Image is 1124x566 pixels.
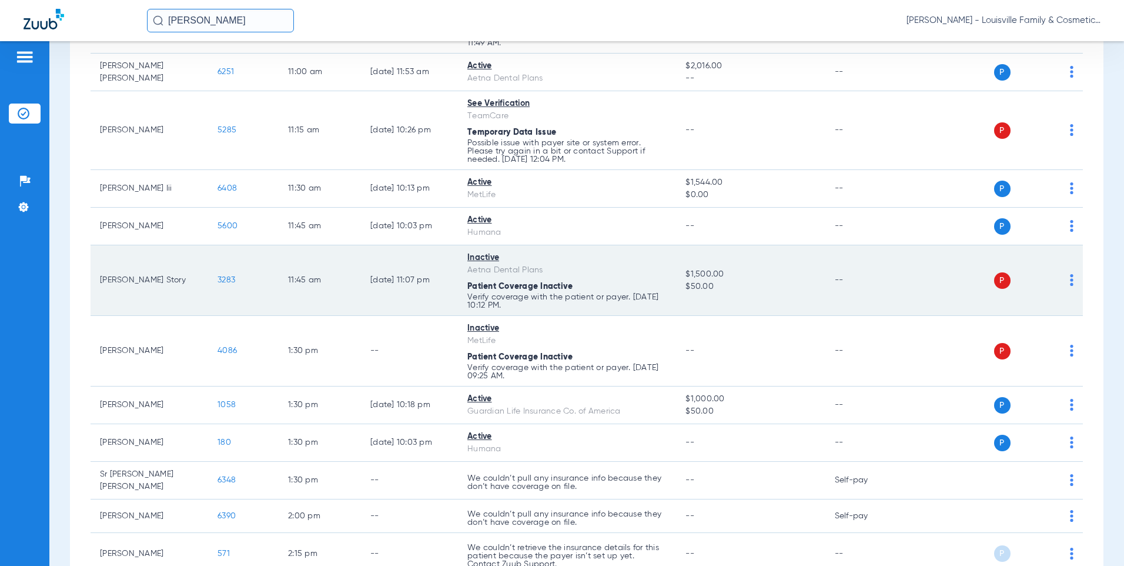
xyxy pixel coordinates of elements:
img: group-dot-blue.svg [1070,274,1073,286]
div: Humana [467,443,667,455]
span: -- [685,72,815,85]
td: [PERSON_NAME] Story [91,245,208,316]
div: See Verification [467,98,667,110]
td: 11:45 AM [279,208,361,245]
span: 6348 [218,476,236,484]
span: -- [685,347,694,355]
img: group-dot-blue.svg [1070,182,1073,194]
img: x.svg [1043,220,1055,232]
span: 4086 [218,347,237,355]
span: [PERSON_NAME] - Louisville Family & Cosmetic Dentistry [906,15,1100,26]
span: Patient Coverage Inactive [467,353,573,361]
span: Temporary Data Issue [467,128,556,136]
span: P [994,218,1011,235]
td: -- [825,91,905,170]
img: x.svg [1043,474,1055,486]
span: -- [685,126,694,134]
td: -- [825,208,905,245]
p: We couldn’t pull any insurance info because they don’t have coverage on file. [467,474,667,491]
td: [DATE] 11:53 AM [361,54,458,91]
span: P [994,272,1011,289]
div: Guardian Life Insurance Co. of America [467,405,667,418]
td: Self-pay [825,500,905,533]
span: P [994,397,1011,414]
td: [DATE] 10:13 PM [361,170,458,208]
span: -- [685,438,694,447]
span: P [994,122,1011,139]
td: [DATE] 10:03 PM [361,208,458,245]
img: Search Icon [153,15,163,26]
img: group-dot-blue.svg [1070,124,1073,136]
td: -- [361,500,458,533]
td: 11:45 AM [279,245,361,316]
td: [DATE] 11:07 PM [361,245,458,316]
div: TeamCare [467,110,667,122]
span: P [994,343,1011,359]
td: [PERSON_NAME] [91,316,208,387]
td: [PERSON_NAME] [PERSON_NAME] [91,54,208,91]
td: [PERSON_NAME] [91,91,208,170]
img: group-dot-blue.svg [1070,66,1073,78]
span: 6251 [218,68,234,76]
p: We couldn’t pull any insurance info because they don’t have coverage on file. [467,510,667,527]
span: 1058 [218,401,236,409]
img: Zuub Logo [24,9,64,29]
span: $50.00 [685,281,815,293]
span: $0.00 [685,189,815,201]
td: [PERSON_NAME] Iii [91,170,208,208]
img: group-dot-blue.svg [1070,474,1073,486]
p: Verify coverage with the patient or payer. [DATE] 10:12 PM. [467,293,667,309]
span: $1,500.00 [685,268,815,281]
span: P [994,181,1011,197]
span: P [994,435,1011,451]
td: 11:30 AM [279,170,361,208]
span: 571 [218,550,230,558]
img: x.svg [1043,182,1055,194]
td: -- [825,245,905,316]
td: -- [825,316,905,387]
div: Inactive [467,322,667,335]
img: x.svg [1043,437,1055,448]
td: Self-pay [825,462,905,500]
span: Patient Coverage Inactive [467,282,573,291]
span: -- [685,476,694,484]
span: $1,000.00 [685,393,815,405]
img: group-dot-blue.svg [1070,345,1073,357]
td: [DATE] 10:26 PM [361,91,458,170]
td: [PERSON_NAME] [91,500,208,533]
span: -- [685,222,694,230]
p: Verify coverage with the patient or payer. [DATE] 09:25 AM. [467,364,667,380]
td: -- [361,462,458,500]
div: Active [467,431,667,443]
img: x.svg [1043,274,1055,286]
td: 1:30 PM [279,316,361,387]
span: $50.00 [685,405,815,418]
td: -- [825,170,905,208]
span: P [994,64,1011,81]
td: -- [361,316,458,387]
iframe: Chat Widget [1065,510,1124,566]
td: 11:00 AM [279,54,361,91]
td: -- [825,387,905,424]
span: $2,016.00 [685,60,815,72]
div: MetLife [467,335,667,347]
div: Inactive [467,252,667,264]
div: Aetna Dental Plans [467,264,667,277]
td: Sr [PERSON_NAME] [PERSON_NAME] [91,462,208,500]
td: [PERSON_NAME] [91,424,208,462]
img: x.svg [1043,66,1055,78]
td: 11:15 AM [279,91,361,170]
img: x.svg [1043,345,1055,357]
div: Active [467,60,667,72]
td: [DATE] 10:18 PM [361,387,458,424]
div: Active [467,393,667,405]
td: 1:30 PM [279,387,361,424]
img: group-dot-blue.svg [1070,399,1073,411]
span: 6408 [218,184,237,192]
div: Aetna Dental Plans [467,72,667,85]
td: -- [825,424,905,462]
td: [PERSON_NAME] [91,387,208,424]
span: -- [685,550,694,558]
span: 6390 [218,512,236,520]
